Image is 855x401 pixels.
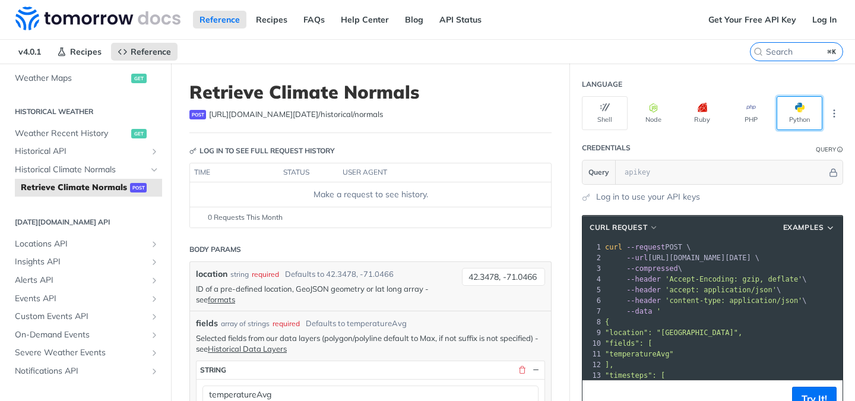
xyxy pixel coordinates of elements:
button: Python [777,96,822,130]
div: string [230,269,249,280]
span: Retrieve Climate Normals [21,182,127,194]
a: FAQs [297,11,331,29]
button: Show subpages for Events API [150,294,159,304]
div: 13 [582,370,603,381]
span: \ [605,264,682,273]
a: API Status [433,11,488,29]
label: location [196,268,227,280]
button: Show subpages for Alerts API [150,276,159,285]
span: POST \ [605,243,691,251]
div: 9 [582,327,603,338]
span: --request [626,243,665,251]
a: Severe Weather EventsShow subpages for Severe Weather Events [9,344,162,362]
button: Delete [517,365,527,375]
span: get [131,74,147,83]
a: Alerts APIShow subpages for Alerts API [9,271,162,289]
span: Weather Recent History [15,128,128,140]
span: cURL Request [590,222,647,233]
a: Reference [111,43,178,61]
a: Log in to use your API keys [596,191,700,203]
div: Query [816,145,836,154]
span: --header [626,275,661,283]
span: Notifications API [15,365,147,377]
span: --data [626,307,652,315]
div: string [200,365,226,374]
span: ' [657,307,661,315]
h2: Historical Weather [9,106,162,117]
span: Alerts API [15,274,147,286]
th: user agent [338,163,527,182]
a: Log In [806,11,843,29]
a: Retrieve Climate Normalspost [15,179,162,197]
a: Insights APIShow subpages for Insights API [9,253,162,271]
a: Historical Climate NormalsHide subpages for Historical Climate Normals [9,161,162,179]
div: 5 [582,285,603,295]
th: status [279,163,338,182]
button: Hide [530,365,541,375]
p: ID of a pre-defined location, GeoJSON geometry or lat long array - see [196,283,456,305]
button: Ruby [679,96,725,130]
a: Events APIShow subpages for Events API [9,290,162,308]
th: time [190,163,279,182]
button: Hide [827,166,840,178]
a: Locations APIShow subpages for Locations API [9,235,162,253]
span: get [131,129,147,138]
div: Language [582,79,622,90]
div: array of strings [221,318,270,329]
button: Show subpages for Custom Events API [150,312,159,321]
span: [URL][DOMAIN_NAME][DATE] \ [605,254,759,262]
img: Tomorrow.io Weather API Docs [15,7,180,30]
span: Query [588,167,609,178]
span: Insights API [15,256,147,268]
button: string [197,361,544,379]
button: PHP [728,96,774,130]
span: \ [605,275,807,283]
div: 12 [582,359,603,370]
div: required [273,318,300,329]
span: 'content-type: application/json' [665,296,802,305]
svg: Key [189,147,197,154]
button: Shell [582,96,628,130]
div: 10 [582,338,603,349]
span: curl [605,243,622,251]
div: Defaults to temperatureAvg [306,318,407,330]
span: Historical Climate Normals [15,164,147,176]
svg: Search [753,47,763,56]
div: 6 [582,295,603,306]
span: Severe Weather Events [15,347,147,359]
span: post [189,110,206,119]
div: 3 [582,263,603,274]
button: Show subpages for Historical API [150,147,159,156]
div: 11 [582,349,603,359]
i: Information [837,147,843,153]
button: cURL Request [585,222,663,233]
button: Node [631,96,676,130]
span: "location": "[GEOGRAPHIC_DATA]", [605,329,742,337]
span: "temperatureAvg" [605,350,674,358]
a: Recipes [249,11,294,29]
span: Examples [783,222,824,233]
div: Defaults to 42.3478, -71.0466 [285,269,394,280]
button: Examples [779,222,840,233]
button: Show subpages for Notifications API [150,367,159,376]
button: Query [582,160,616,184]
div: 4 [582,274,603,285]
a: Historical Data Layers [208,344,287,353]
h2: [DATE][DOMAIN_NAME] API [9,217,162,228]
span: --compressed [626,264,678,273]
h1: Retrieve Climate Normals [189,81,552,103]
div: Make a request to see history. [195,188,546,201]
span: post [130,183,147,192]
button: More Languages [825,105,843,122]
button: Show subpages for On-Demand Events [150,330,159,340]
button: Hide subpages for Historical Climate Normals [150,165,159,175]
span: 0 Requests This Month [208,212,283,223]
button: Show subpages for Insights API [150,257,159,267]
a: Historical APIShow subpages for Historical API [9,143,162,160]
div: 1 [582,242,603,252]
span: --header [626,286,661,294]
span: fields [196,317,218,330]
span: v4.0.1 [12,43,47,61]
a: On-Demand EventsShow subpages for On-Demand Events [9,326,162,344]
div: 2 [582,252,603,263]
